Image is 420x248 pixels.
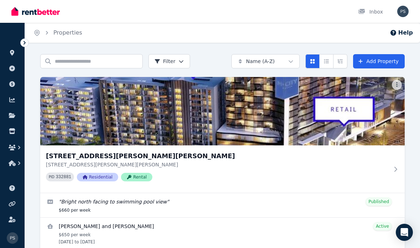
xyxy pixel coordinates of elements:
a: Edit listing: Bright north facing to swimming pool view [40,193,405,217]
button: Compact list view [319,54,334,68]
button: Filter [148,54,190,68]
img: Prashanth shetty [397,6,409,17]
button: Card view [305,54,320,68]
img: Prashanth shetty [7,232,18,244]
p: [STREET_ADDRESS][PERSON_NAME][PERSON_NAME] [46,161,389,168]
button: Help [390,29,413,37]
span: Residential [77,173,118,181]
span: Name (A-Z) [246,58,275,65]
span: Filter [154,58,175,65]
button: Name (A-Z) [231,54,300,68]
code: 332881 [56,175,71,180]
h3: [STREET_ADDRESS][PERSON_NAME][PERSON_NAME] [46,151,389,161]
nav: Breadcrumb [25,23,91,43]
small: PID [49,175,54,179]
div: Open Intercom Messenger [396,224,413,241]
span: Rental [121,173,152,181]
button: More options [392,80,402,90]
button: Expanded list view [333,54,347,68]
a: 406/868 Blackburn Road, Clayton[STREET_ADDRESS][PERSON_NAME][PERSON_NAME][STREET_ADDRESS][PERSON_... [40,77,405,193]
a: Properties [53,29,82,36]
a: Add Property [353,54,405,68]
div: View options [305,54,347,68]
img: RentBetter [11,6,60,17]
div: Inbox [358,8,383,15]
img: 406/868 Blackburn Road, Clayton [40,77,405,145]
